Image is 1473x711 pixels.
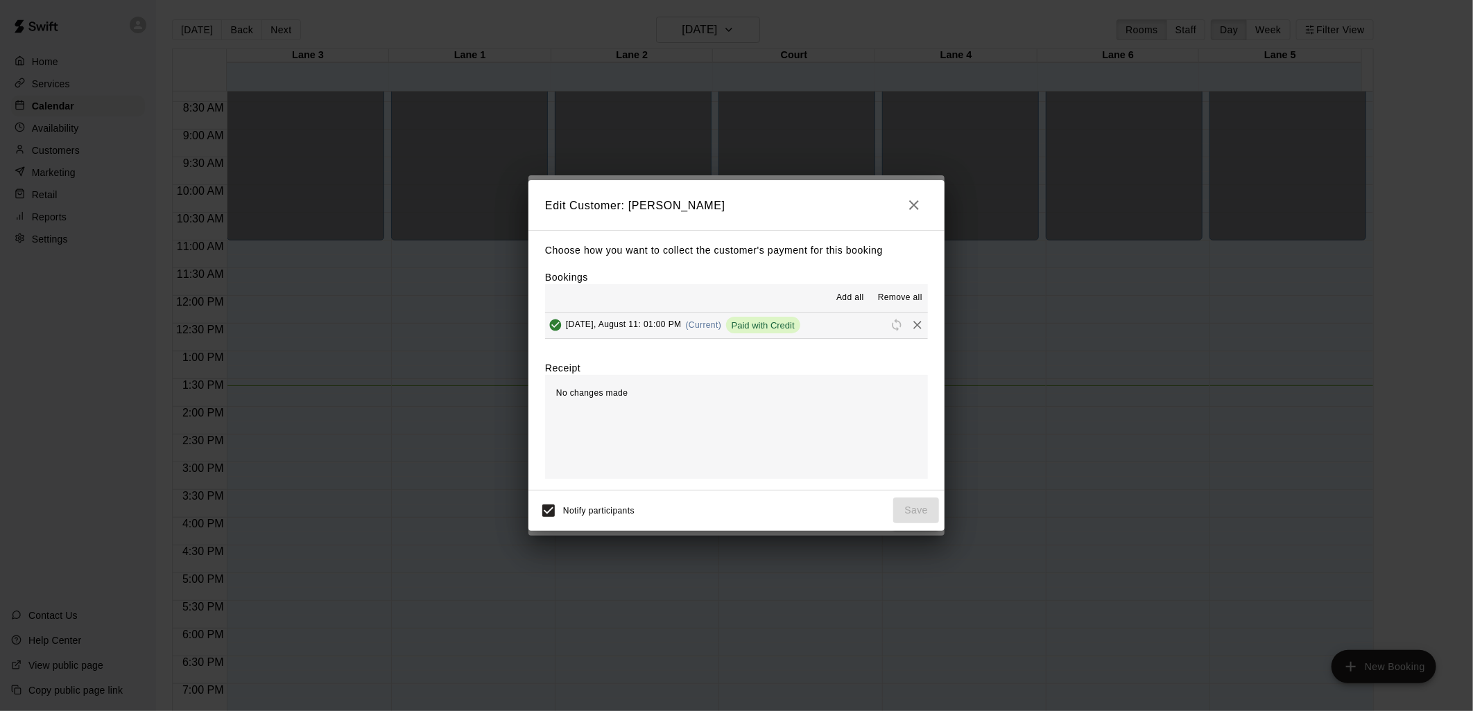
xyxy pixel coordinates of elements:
span: Notify participants [563,506,635,516]
button: Remove all [872,287,928,309]
span: Add all [836,291,864,305]
span: Remove [907,319,928,330]
span: Paid with Credit [726,320,800,331]
h2: Edit Customer: [PERSON_NAME] [528,180,945,230]
span: (Current) [686,320,722,330]
span: [DATE], August 11: 01:00 PM [566,320,682,330]
label: Bookings [545,272,588,283]
button: Added & Paid [545,315,566,335]
span: Reschedule [886,319,907,330]
button: Added & Paid[DATE], August 11: 01:00 PM(Current)Paid with CreditRescheduleRemove [545,313,928,338]
label: Receipt [545,361,580,375]
span: No changes made [556,388,628,398]
button: Add all [828,287,872,309]
p: Choose how you want to collect the customer's payment for this booking [545,242,928,259]
span: Remove all [878,291,922,305]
